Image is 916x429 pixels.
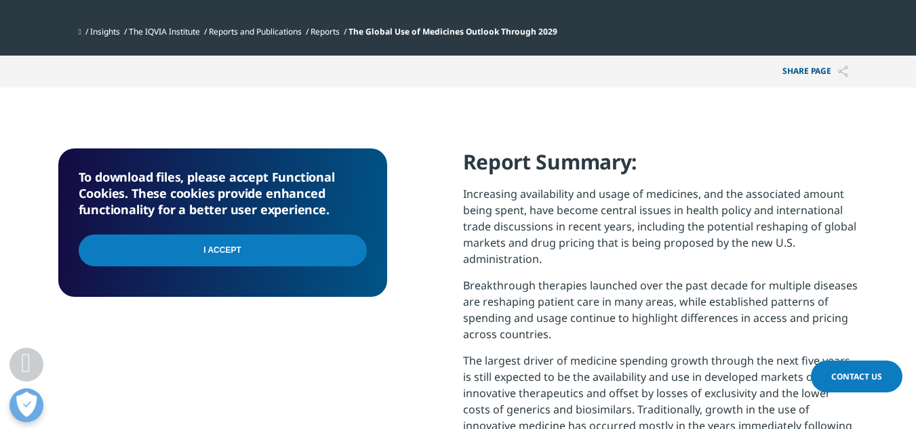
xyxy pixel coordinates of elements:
button: Share PAGEShare PAGE [772,56,858,87]
img: Share PAGE [838,66,848,77]
a: The IQVIA Institute [129,26,200,37]
h4: Report Summary: [463,148,858,186]
h5: To download files, please accept Functional Cookies. These cookies provide enhanced functionality... [79,169,367,218]
a: Contact Us [811,361,902,392]
a: Insights [90,26,120,37]
p: Breakthrough therapies launched over the past decade for multiple diseases are reshaping patient ... [463,277,858,352]
input: I Accept [79,234,367,266]
span: Contact Us [831,371,882,382]
span: The Global Use of Medicines Outlook Through 2029 [349,26,557,37]
p: Share PAGE [772,56,858,87]
a: Reports [311,26,340,37]
a: Reports and Publications [209,26,302,37]
p: Increasing availability and usage of medicines, and the associated amount being spent, have becom... [463,186,858,277]
button: Abrir preferencias [9,388,43,422]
